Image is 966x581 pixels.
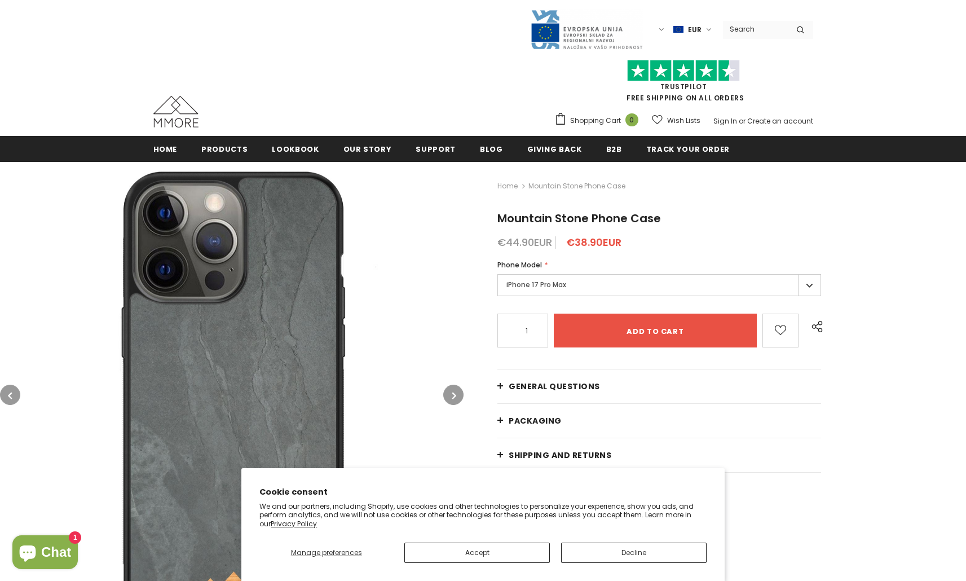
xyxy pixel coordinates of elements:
span: Mountain Stone Phone Case [528,179,625,193]
span: Wish Lists [667,115,700,126]
a: Javni Razpis [530,24,643,34]
a: Create an account [747,116,813,126]
span: FREE SHIPPING ON ALL ORDERS [554,65,813,103]
a: Track your order [646,136,730,161]
a: Blog [480,136,503,161]
input: Search Site [723,21,788,37]
button: Accept [404,543,550,563]
a: support [416,136,456,161]
inbox-online-store-chat: Shopify online store chat [9,535,81,572]
a: Trustpilot [660,82,707,91]
a: Home [497,179,518,193]
span: Home [153,144,178,155]
a: Our Story [343,136,392,161]
a: General Questions [497,369,821,403]
input: Add to cart [554,314,756,347]
span: Our Story [343,144,392,155]
span: 0 [625,113,638,126]
img: MMORE Cases [153,96,199,127]
a: Wish Lists [652,111,700,130]
span: €38.90EUR [566,235,621,249]
a: Privacy Policy [271,519,317,529]
button: Manage preferences [259,543,393,563]
h2: Cookie consent [259,486,707,498]
a: PACKAGING [497,404,821,438]
img: Javni Razpis [530,9,643,50]
a: Giving back [527,136,582,161]
span: General Questions [509,381,600,392]
a: Home [153,136,178,161]
span: Products [201,144,248,155]
span: Track your order [646,144,730,155]
a: Shipping and returns [497,438,821,472]
span: Shipping and returns [509,450,611,461]
span: Lookbook [272,144,319,155]
a: Products [201,136,248,161]
span: Giving back [527,144,582,155]
img: Trust Pilot Stars [627,60,740,82]
a: Shopping Cart 0 [554,112,644,129]
span: B2B [606,144,622,155]
a: B2B [606,136,622,161]
label: iPhone 17 Pro Max [497,274,821,296]
span: Mountain Stone Phone Case [497,210,661,226]
span: support [416,144,456,155]
a: Lookbook [272,136,319,161]
span: EUR [688,24,702,36]
span: Manage preferences [291,548,362,557]
p: We and our partners, including Shopify, use cookies and other technologies to personalize your ex... [259,502,707,529]
span: Shopping Cart [570,115,621,126]
span: Blog [480,144,503,155]
button: Decline [561,543,707,563]
span: PACKAGING [509,415,562,426]
span: or [739,116,746,126]
a: Sign In [713,116,737,126]
span: Phone Model [497,260,542,270]
span: €44.90EUR [497,235,552,249]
